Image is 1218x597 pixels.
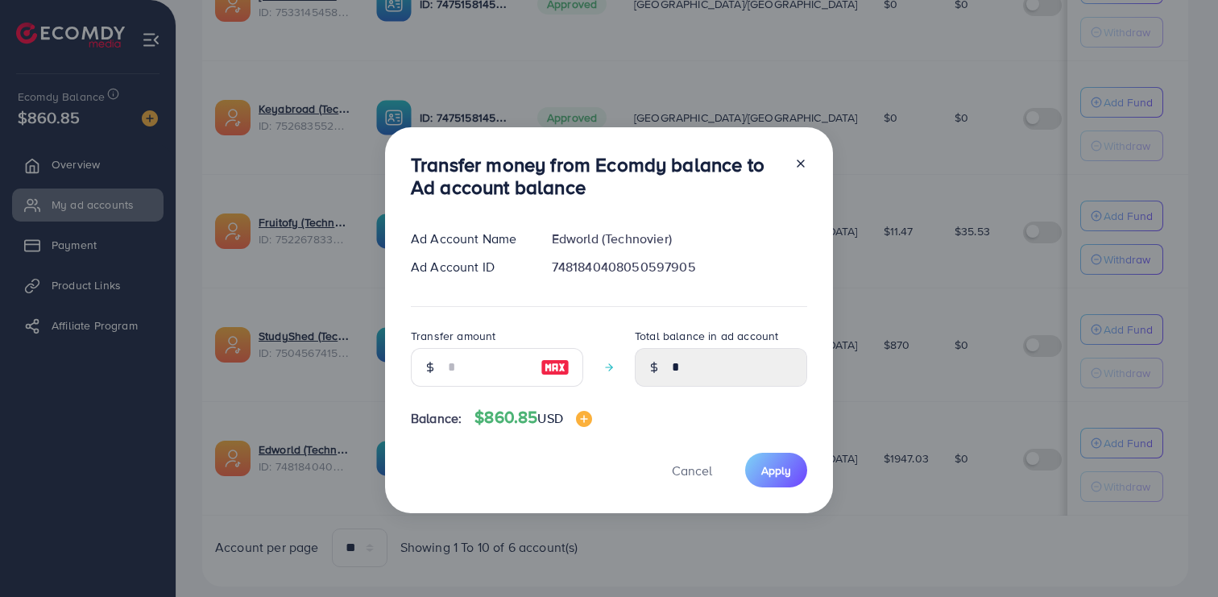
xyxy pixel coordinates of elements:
div: Ad Account ID [398,258,539,276]
button: Apply [745,453,807,487]
div: Edworld (Technovier) [539,230,820,248]
span: Balance: [411,409,462,428]
h3: Transfer money from Ecomdy balance to Ad account balance [411,153,781,200]
h4: $860.85 [474,408,592,428]
div: 7481840408050597905 [539,258,820,276]
span: Apply [761,462,791,479]
label: Total balance in ad account [635,328,778,344]
span: USD [537,409,562,427]
img: image [541,358,570,377]
div: Ad Account Name [398,230,539,248]
iframe: Chat [1150,524,1206,585]
span: Cancel [672,462,712,479]
img: image [576,411,592,427]
button: Cancel [652,453,732,487]
label: Transfer amount [411,328,495,344]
